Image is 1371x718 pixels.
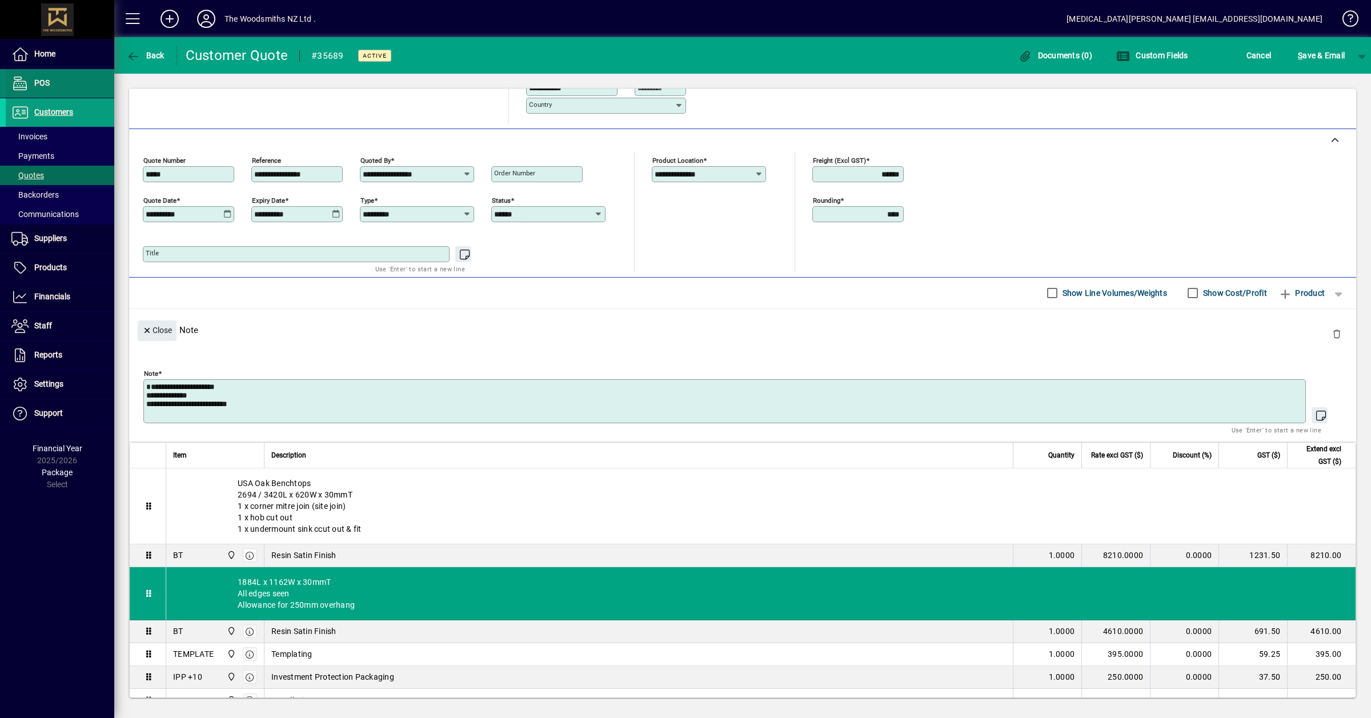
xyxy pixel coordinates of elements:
span: Description [271,449,306,462]
span: Support [34,408,63,418]
td: 0.0000 [1150,544,1218,567]
div: 250.0000 [1089,671,1143,683]
span: Settings [34,379,63,388]
span: Suppliers [34,234,67,243]
div: TEMPLATE [173,648,214,660]
span: Package [42,468,73,477]
span: Active [363,52,387,59]
div: 1884L x 1162W x 30mmT All edges seen Allowance for 250mm overhang [166,567,1356,620]
span: Back [126,51,165,60]
span: Backorders [11,190,59,199]
a: Invoices [6,127,114,146]
mat-label: Quote number [143,156,186,164]
mat-hint: Use 'Enter' to start a new line [1232,423,1321,436]
td: 691.50 [1218,620,1287,643]
span: Templating [271,648,312,660]
mat-label: Product location [652,156,703,164]
a: Staff [6,312,114,340]
div: 4610.0000 [1089,625,1143,637]
span: Home [34,49,55,58]
span: Customers [34,107,73,117]
span: Products [34,263,67,272]
button: Profile [188,9,225,29]
button: Delete [1323,320,1350,348]
td: 292.50 [1218,689,1287,712]
mat-label: Rounding [813,196,840,204]
mat-label: Note [144,369,158,377]
app-page-header-button: Delete [1323,328,1350,339]
mat-label: Order number [494,169,535,177]
td: 0.0000 [1150,643,1218,666]
a: Reports [6,341,114,370]
td: 1950.00 [1287,689,1356,712]
app-page-header-button: Back [114,45,177,66]
a: Quotes [6,166,114,185]
td: 37.50 [1218,666,1287,689]
mat-hint: Use 'Enter' to start a new line [375,262,465,275]
span: 1.0000 [1049,695,1075,706]
button: Documents (0) [1015,45,1095,66]
span: Custom Fields [1116,51,1188,60]
span: Discount (%) [1173,449,1212,462]
span: The Woodsmiths [224,549,237,561]
span: 1.0000 [1049,549,1075,561]
div: IPP +10 [173,671,202,683]
mat-label: Status [492,196,511,204]
span: Installation [271,695,313,706]
span: ave & Email [1298,46,1345,65]
span: Product [1278,284,1325,302]
span: Staff [34,321,52,330]
div: INSTALL [173,695,205,706]
a: Financials [6,283,114,311]
div: USA Oak Benchtops 2694 / 3420L x 620W x 30mmT 1 x corner mitre join (site join) 1 x hob cut out 1... [166,468,1356,544]
a: Support [6,399,114,428]
button: Add [151,9,188,29]
span: The Woodsmiths [224,625,237,637]
span: S [1298,51,1302,60]
td: 1231.50 [1218,544,1287,567]
td: 8210.00 [1287,544,1356,567]
button: Close [138,320,177,341]
mat-label: Quoted by [360,156,391,164]
td: 250.00 [1287,666,1356,689]
a: POS [6,69,114,98]
span: POS [34,78,50,87]
button: Back [123,45,167,66]
label: Show Cost/Profit [1201,287,1267,299]
div: 1950.0000 [1089,695,1143,706]
mat-label: Country [529,101,552,109]
td: 395.00 [1287,643,1356,666]
label: Show Line Volumes/Weights [1060,287,1167,299]
td: 0.0000 [1150,666,1218,689]
mat-label: Title [146,249,159,257]
mat-label: Expiry date [252,196,285,204]
span: The Woodsmiths [224,671,237,683]
div: BT [173,549,183,561]
button: Save & Email [1292,45,1350,66]
span: Extend excl GST ($) [1294,443,1341,468]
div: #35689 [311,47,344,65]
span: Cancel [1246,46,1272,65]
div: Customer Quote [186,46,288,65]
div: 8210.0000 [1089,549,1143,561]
span: The Woodsmiths [224,648,237,660]
div: 395.0000 [1089,648,1143,660]
td: 4610.00 [1287,620,1356,643]
span: 1.0000 [1049,625,1075,637]
span: Payments [11,151,54,161]
span: Resin Satin Finish [271,549,336,561]
div: BT [173,625,183,637]
span: Close [142,321,172,340]
span: Investment Protection Packaging [271,671,394,683]
div: The Woodsmiths NZ Ltd . [225,10,316,28]
span: GST ($) [1257,449,1280,462]
span: Financials [34,292,70,301]
a: Home [6,40,114,69]
div: [MEDICAL_DATA][PERSON_NAME] [EMAIL_ADDRESS][DOMAIN_NAME] [1067,10,1322,28]
td: 0.0000 [1150,689,1218,712]
button: Cancel [1244,45,1274,66]
td: 59.25 [1218,643,1287,666]
mat-label: Quote date [143,196,177,204]
span: 1.0000 [1049,648,1075,660]
a: Communications [6,204,114,224]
